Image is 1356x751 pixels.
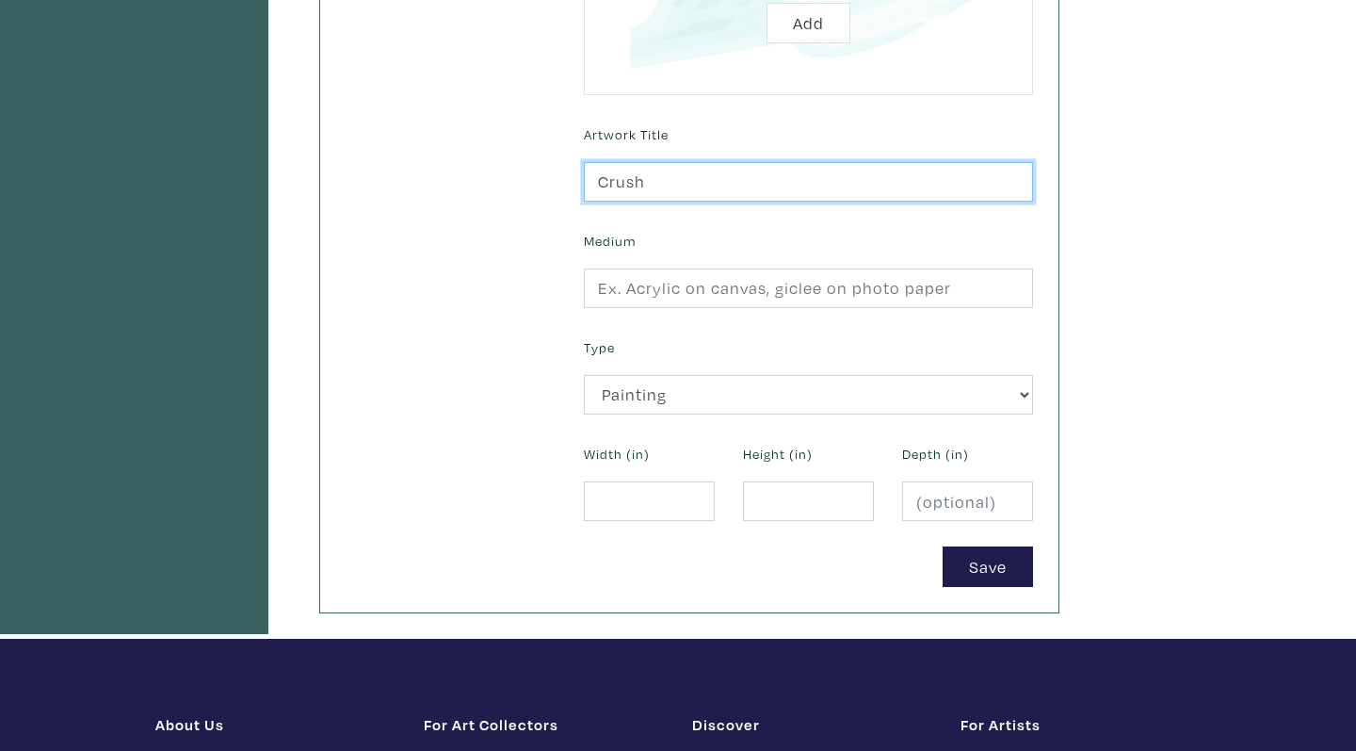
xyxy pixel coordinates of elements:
label: Height (in) [743,444,813,465]
label: Depth (in) [902,444,969,465]
h1: For Artists [960,715,1201,734]
label: Width (in) [584,444,650,465]
h1: For Art Collectors [424,715,664,734]
input: Ex. Acrylic on canvas, giclee on photo paper [584,269,1033,309]
input: (optional) [902,482,1033,522]
label: Type [584,337,615,358]
label: Artwork Title [584,124,669,145]
label: Medium [584,231,636,252]
h1: About Us [155,715,395,734]
h1: Discover [692,715,932,734]
button: Save [943,547,1033,587]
